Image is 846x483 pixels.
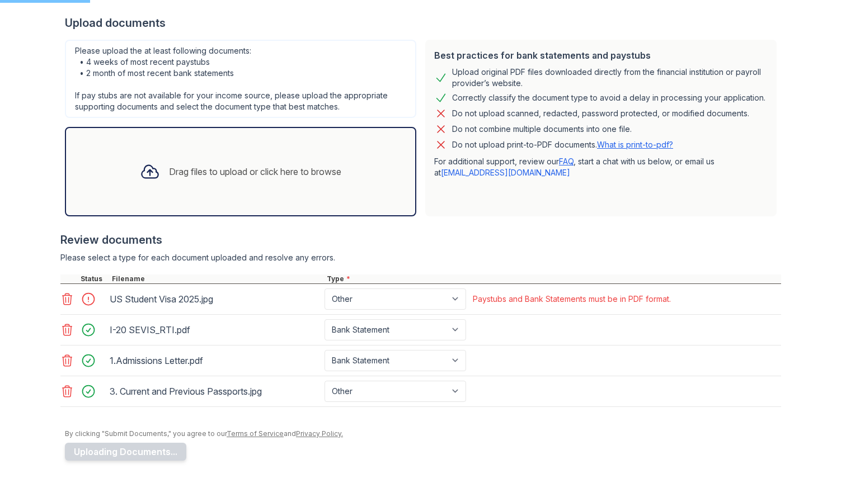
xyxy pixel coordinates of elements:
div: Paystubs and Bank Statements must be in PDF format. [473,293,671,305]
a: Terms of Service [227,429,284,438]
button: Uploading Documents... [65,443,186,461]
a: What is print-to-pdf? [597,140,673,149]
div: Status [78,274,110,283]
p: Do not upload print-to-PDF documents. [452,139,673,150]
div: Do not combine multiple documents into one file. [452,122,632,136]
div: 1.Admissions Letter.pdf [110,352,320,370]
div: Best practices for bank statements and paystubs [434,49,768,62]
div: Type [325,274,781,283]
div: Review documents [60,232,781,248]
p: For additional support, review our , start a chat with us below, or email us at [434,156,768,178]
div: Drag files to upload or click here to browse [169,165,341,178]
div: Please upload the at least following documents: • 4 weeks of most recent paystubs • 2 month of mo... [65,40,416,118]
div: I-20 SEVIS_RTI.pdf [110,321,320,339]
div: Do not upload scanned, redacted, password protected, or modified documents. [452,107,749,120]
div: Upload documents [65,15,781,31]
div: By clicking "Submit Documents," you agree to our and [65,429,781,438]
a: Privacy Policy. [296,429,343,438]
a: [EMAIL_ADDRESS][DOMAIN_NAME] [441,168,570,177]
div: 3. Current and Previous Passports.jpg [110,382,320,400]
div: Please select a type for each document uploaded and resolve any errors. [60,252,781,263]
div: Correctly classify the document type to avoid a delay in processing your application. [452,91,765,105]
div: Filename [110,274,325,283]
div: Upload original PDF files downloaded directly from the financial institution or payroll provider’... [452,67,768,89]
a: FAQ [559,157,574,166]
div: US Student Visa 2025.jpg [110,290,320,308]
